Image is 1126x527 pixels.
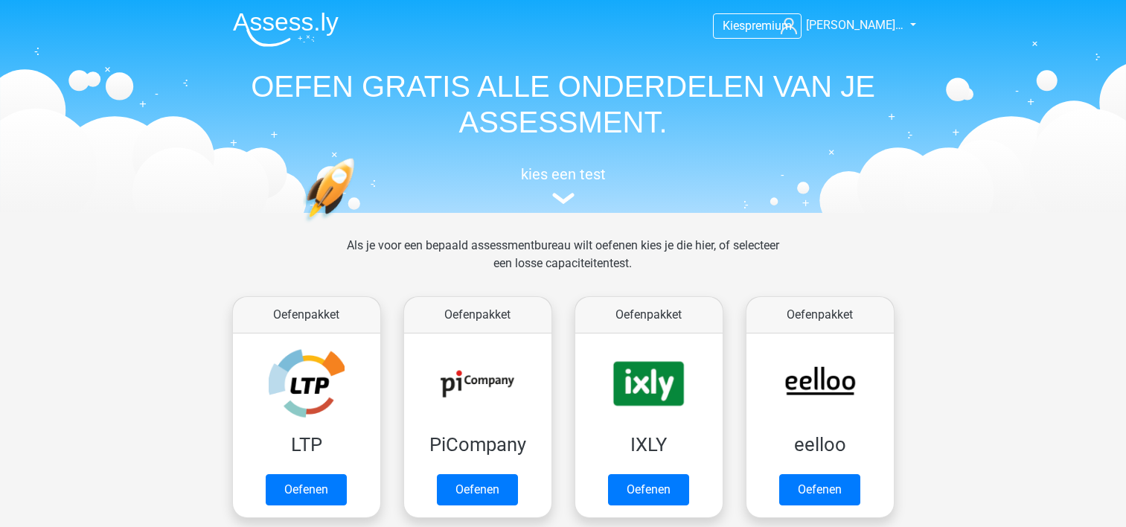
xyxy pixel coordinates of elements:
span: premium [745,19,792,33]
img: assessment [552,193,575,204]
a: [PERSON_NAME]… [775,16,905,34]
img: Assessly [233,12,339,47]
span: Kies [723,19,745,33]
a: Kiespremium [714,16,801,36]
img: oefenen [303,158,412,293]
a: Oefenen [437,474,518,505]
a: kies een test [221,165,906,205]
span: [PERSON_NAME]… [806,18,903,32]
a: Oefenen [266,474,347,505]
h5: kies een test [221,165,906,183]
a: Oefenen [608,474,689,505]
a: Oefenen [779,474,860,505]
div: Als je voor een bepaald assessmentbureau wilt oefenen kies je die hier, of selecteer een losse ca... [335,237,791,290]
h1: OEFEN GRATIS ALLE ONDERDELEN VAN JE ASSESSMENT. [221,68,906,140]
